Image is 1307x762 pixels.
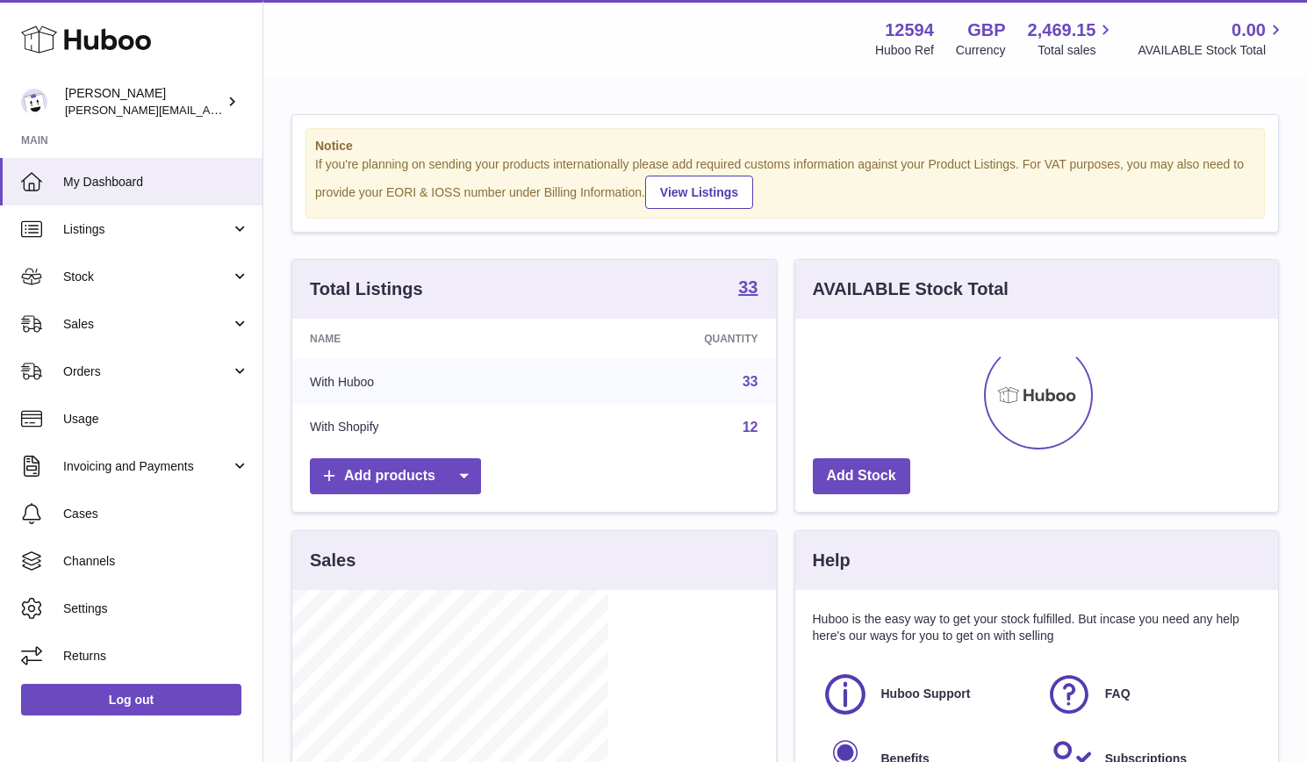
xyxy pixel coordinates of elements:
span: Stock [63,269,231,285]
span: Channels [63,553,249,570]
a: 0.00 AVAILABLE Stock Total [1138,18,1286,59]
span: Usage [63,411,249,428]
h3: Sales [310,549,355,572]
img: owen@wearemakewaves.com [21,89,47,115]
h3: AVAILABLE Stock Total [813,277,1009,301]
a: View Listings [645,176,753,209]
a: 12 [743,420,758,435]
a: Huboo Support [822,671,1028,718]
a: 33 [738,278,758,299]
span: AVAILABLE Stock Total [1138,42,1286,59]
span: Orders [63,363,231,380]
strong: 33 [738,278,758,296]
a: Add Stock [813,458,910,494]
div: Currency [956,42,1006,59]
th: Name [292,319,553,359]
span: Huboo Support [881,686,971,702]
span: Returns [63,648,249,665]
strong: GBP [967,18,1005,42]
span: Sales [63,316,231,333]
h3: Help [813,549,851,572]
span: 2,469.15 [1028,18,1096,42]
span: Listings [63,221,231,238]
td: With Shopify [292,405,553,450]
span: [PERSON_NAME][EMAIL_ADDRESS][DOMAIN_NAME] [65,103,352,117]
span: Invoicing and Payments [63,458,231,475]
span: My Dashboard [63,174,249,190]
div: [PERSON_NAME] [65,85,223,119]
a: FAQ [1045,671,1252,718]
h3: Total Listings [310,277,423,301]
span: FAQ [1105,686,1131,702]
strong: Notice [315,138,1255,155]
strong: 12594 [885,18,934,42]
div: If you're planning on sending your products internationally please add required customs informati... [315,156,1255,209]
th: Quantity [553,319,776,359]
a: 33 [743,374,758,389]
a: Add products [310,458,481,494]
a: Log out [21,684,241,715]
span: Total sales [1038,42,1116,59]
a: 2,469.15 Total sales [1028,18,1117,59]
span: 0.00 [1232,18,1266,42]
span: Cases [63,506,249,522]
td: With Huboo [292,359,553,405]
span: Settings [63,600,249,617]
p: Huboo is the easy way to get your stock fulfilled. But incase you need any help here's our ways f... [813,611,1261,644]
div: Huboo Ref [875,42,934,59]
